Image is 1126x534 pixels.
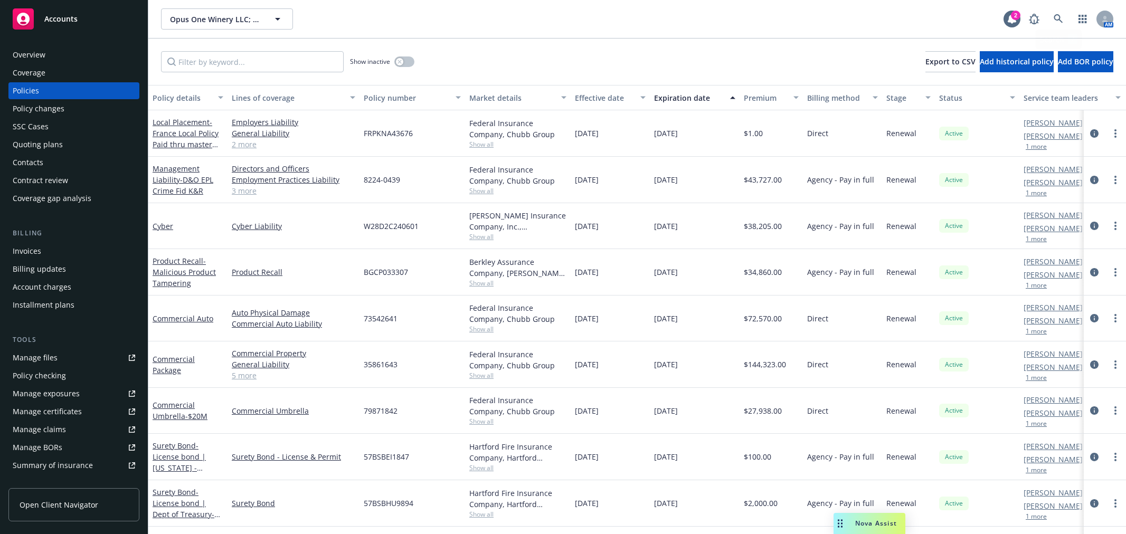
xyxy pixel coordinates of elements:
[364,498,413,509] span: 57BSBHU9894
[654,405,678,416] span: [DATE]
[1026,236,1047,242] button: 1 more
[8,172,139,189] a: Contract review
[8,154,139,171] a: Contacts
[1026,282,1047,289] button: 1 more
[232,174,355,185] a: Employment Practices Liability
[153,354,195,375] a: Commercial Package
[886,92,919,103] div: Stage
[654,266,678,278] span: [DATE]
[1024,302,1083,313] a: [PERSON_NAME]
[1026,467,1047,473] button: 1 more
[744,498,778,509] span: $2,000.00
[8,403,139,420] a: Manage certificates
[1026,328,1047,335] button: 1 more
[148,85,228,110] button: Policy details
[1109,127,1122,140] a: more
[153,164,213,196] a: Management Liability
[469,371,566,380] span: Show all
[13,475,80,492] div: Policy AI ingestions
[364,405,398,416] span: 79871842
[232,266,355,278] a: Product Recall
[232,359,355,370] a: General Liability
[886,128,916,139] span: Renewal
[469,441,566,463] div: Hartford Fire Insurance Company, Hartford Insurance Group
[807,451,874,462] span: Agency - Pay in full
[13,385,80,402] div: Manage exposures
[1088,127,1101,140] a: circleInformation
[232,139,355,150] a: 2 more
[925,51,976,72] button: Export to CSV
[8,228,139,239] div: Billing
[153,441,213,484] a: Surety Bond
[13,279,71,295] div: Account charges
[807,266,874,278] span: Agency - Pay in full
[8,136,139,153] a: Quoting plans
[13,172,68,189] div: Contract review
[469,92,555,103] div: Market details
[1048,8,1069,30] a: Search
[1024,8,1045,30] a: Report a Bug
[744,92,787,103] div: Premium
[886,359,916,370] span: Renewal
[1024,361,1083,373] a: [PERSON_NAME]
[364,313,398,324] span: 73542641
[855,519,897,528] span: Nova Assist
[654,313,678,324] span: [DATE]
[232,451,355,462] a: Surety Bond - License & Permit
[943,499,964,508] span: Active
[1088,404,1101,417] a: circleInformation
[153,400,207,421] a: Commercial Umbrella
[8,367,139,384] a: Policy checking
[744,359,786,370] span: $144,323.00
[153,175,213,196] span: - D&O EPL Crime Fid K&R
[1011,11,1020,20] div: 2
[153,487,214,530] a: Surety Bond
[161,8,293,30] button: Opus One Winery LLC; Opus One International SARL
[980,51,1054,72] button: Add historical policy
[575,359,599,370] span: [DATE]
[807,313,828,324] span: Direct
[469,186,566,195] span: Show all
[13,457,93,474] div: Summary of insurance
[807,498,874,509] span: Agency - Pay in full
[364,451,409,462] span: 57BSBEI1847
[13,403,82,420] div: Manage certificates
[153,92,212,103] div: Policy details
[13,82,39,99] div: Policies
[170,14,261,25] span: Opus One Winery LLC; Opus One International SARL
[232,92,344,103] div: Lines of coverage
[469,325,566,333] span: Show all
[1024,130,1083,141] a: [PERSON_NAME]
[13,154,43,171] div: Contacts
[8,64,139,81] a: Coverage
[575,128,599,139] span: [DATE]
[744,266,782,278] span: $34,860.00
[744,128,763,139] span: $1.00
[1088,312,1101,325] a: circleInformation
[364,266,408,278] span: BGCP033307
[469,210,566,232] div: [PERSON_NAME] Insurance Company, Inc., [PERSON_NAME] Group, CRC Group
[886,221,916,232] span: Renewal
[886,313,916,324] span: Renewal
[1109,266,1122,279] a: more
[8,190,139,207] a: Coverage gap analysis
[364,92,449,103] div: Policy number
[153,256,216,288] span: - Malicious Product Tampering
[8,82,139,99] a: Policies
[232,117,355,128] a: Employers Liability
[153,117,219,160] a: Local Placement
[232,318,355,329] a: Commercial Auto Liability
[1024,269,1083,280] a: [PERSON_NAME]
[1024,164,1083,175] a: [PERSON_NAME]
[364,221,419,232] span: W28D2C240601
[1024,348,1083,359] a: [PERSON_NAME]
[1088,220,1101,232] a: circleInformation
[350,57,390,66] span: Show inactive
[943,406,964,415] span: Active
[232,185,355,196] a: 3 more
[232,348,355,359] a: Commercial Property
[1058,51,1113,72] button: Add BOR policy
[469,279,566,288] span: Show all
[8,118,139,135] a: SSC Cases
[943,268,964,277] span: Active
